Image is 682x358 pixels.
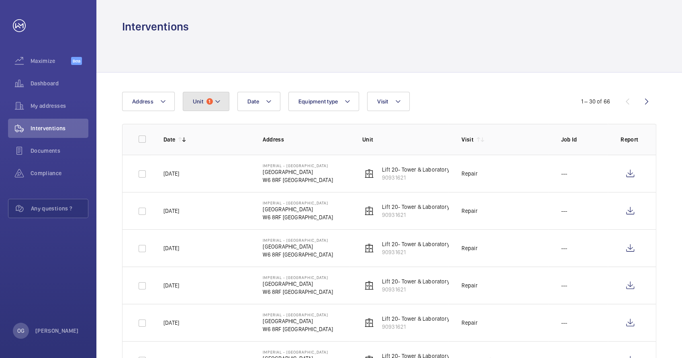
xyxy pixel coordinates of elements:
[461,244,478,252] div: Repair
[561,170,568,178] p: ---
[561,207,568,215] p: ---
[31,79,88,87] span: Dashboard
[263,350,333,354] p: Imperial - [GEOGRAPHIC_DATA]
[31,102,88,110] span: My addresses
[581,97,610,105] div: 1 – 30 of 66
[382,248,496,256] p: 90931621
[263,280,333,288] p: [GEOGRAPHIC_DATA]
[263,251,333,259] p: W6 8RF [GEOGRAPHIC_DATA]
[362,136,449,144] p: Unit
[263,163,333,168] p: Imperial - [GEOGRAPHIC_DATA]
[206,98,213,105] span: 1
[382,174,496,182] p: 90931621
[382,211,496,219] p: 90931621
[247,98,259,105] span: Date
[364,169,374,178] img: elevator.svg
[364,318,374,328] img: elevator.svg
[71,57,82,65] span: Beta
[31,57,71,65] span: Maximize
[183,92,229,111] button: Unit1
[364,281,374,290] img: elevator.svg
[263,325,333,333] p: W6 8RF [GEOGRAPHIC_DATA]
[31,204,88,212] span: Any questions ?
[461,281,478,289] div: Repair
[163,319,179,327] p: [DATE]
[31,169,88,177] span: Compliance
[382,203,496,211] p: Lift 20- Tower & Laboratory Block (Passenger)
[163,244,179,252] p: [DATE]
[561,136,608,144] p: Job Id
[263,238,333,243] p: Imperial - [GEOGRAPHIC_DATA]
[193,98,203,105] span: Unit
[263,213,333,221] p: W6 8RF [GEOGRAPHIC_DATA]
[382,166,496,174] p: Lift 20- Tower & Laboratory Block (Passenger)
[288,92,359,111] button: Equipment type
[461,170,478,178] div: Repair
[382,285,496,293] p: 90931621
[298,98,338,105] span: Equipment type
[367,92,409,111] button: Visit
[382,240,496,248] p: Lift 20- Tower & Laboratory Block (Passenger)
[382,323,496,331] p: 90931621
[17,327,25,335] p: OG
[31,124,88,132] span: Interventions
[237,92,280,111] button: Date
[561,281,568,289] p: ---
[31,147,88,155] span: Documents
[377,98,388,105] span: Visit
[35,327,79,335] p: [PERSON_NAME]
[163,136,175,144] p: Date
[263,205,333,213] p: [GEOGRAPHIC_DATA]
[461,319,478,327] div: Repair
[382,315,496,323] p: Lift 20- Tower & Laboratory Block (Passenger)
[163,170,179,178] p: [DATE]
[364,206,374,216] img: elevator.svg
[621,136,640,144] p: Report
[263,275,333,280] p: Imperial - [GEOGRAPHIC_DATA]
[132,98,153,105] span: Address
[263,200,333,205] p: Imperial - [GEOGRAPHIC_DATA]
[263,176,333,184] p: W6 8RF [GEOGRAPHIC_DATA]
[263,168,333,176] p: [GEOGRAPHIC_DATA]
[263,317,333,325] p: [GEOGRAPHIC_DATA]
[163,281,179,289] p: [DATE]
[263,288,333,296] p: W6 8RF [GEOGRAPHIC_DATA]
[561,319,568,327] p: ---
[364,243,374,253] img: elevator.svg
[263,243,333,251] p: [GEOGRAPHIC_DATA]
[382,277,496,285] p: Lift 20- Tower & Laboratory Block (Passenger)
[122,19,189,34] h1: Interventions
[122,92,175,111] button: Address
[163,207,179,215] p: [DATE]
[263,312,333,317] p: Imperial - [GEOGRAPHIC_DATA]
[263,136,349,144] p: Address
[561,244,568,252] p: ---
[461,136,474,144] p: Visit
[461,207,478,215] div: Repair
